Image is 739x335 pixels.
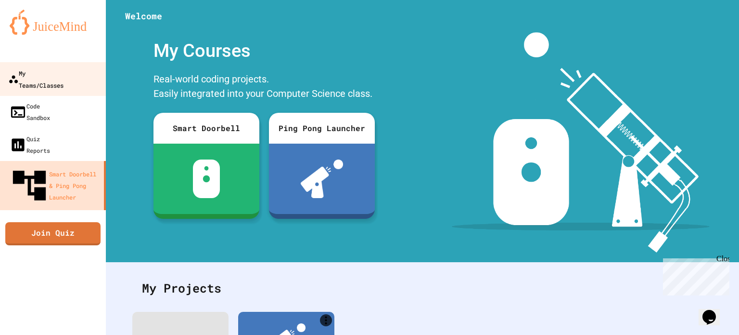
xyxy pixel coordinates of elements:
[659,255,729,295] iframe: chat widget
[10,100,50,123] div: Code Sandbox
[301,160,344,198] img: ppl-with-ball.png
[8,67,64,91] div: My Teams/Classes
[10,10,96,35] img: logo-orange.svg
[5,222,101,245] a: Join Quiz
[10,133,50,156] div: Quiz Reports
[269,113,375,144] div: Ping Pong Launcher
[4,4,66,61] div: Chat with us now!Close
[132,269,713,307] div: My Projects
[10,166,100,205] div: Smart Doorbell & Ping Pong Launcher
[699,296,729,325] iframe: chat widget
[452,32,710,253] img: banner-image-my-projects.png
[153,113,259,144] div: Smart Doorbell
[320,314,332,326] a: More
[149,32,380,69] div: My Courses
[149,69,380,106] div: Real-world coding projects. Easily integrated into your Computer Science class.
[193,160,220,198] img: sdb-white.svg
